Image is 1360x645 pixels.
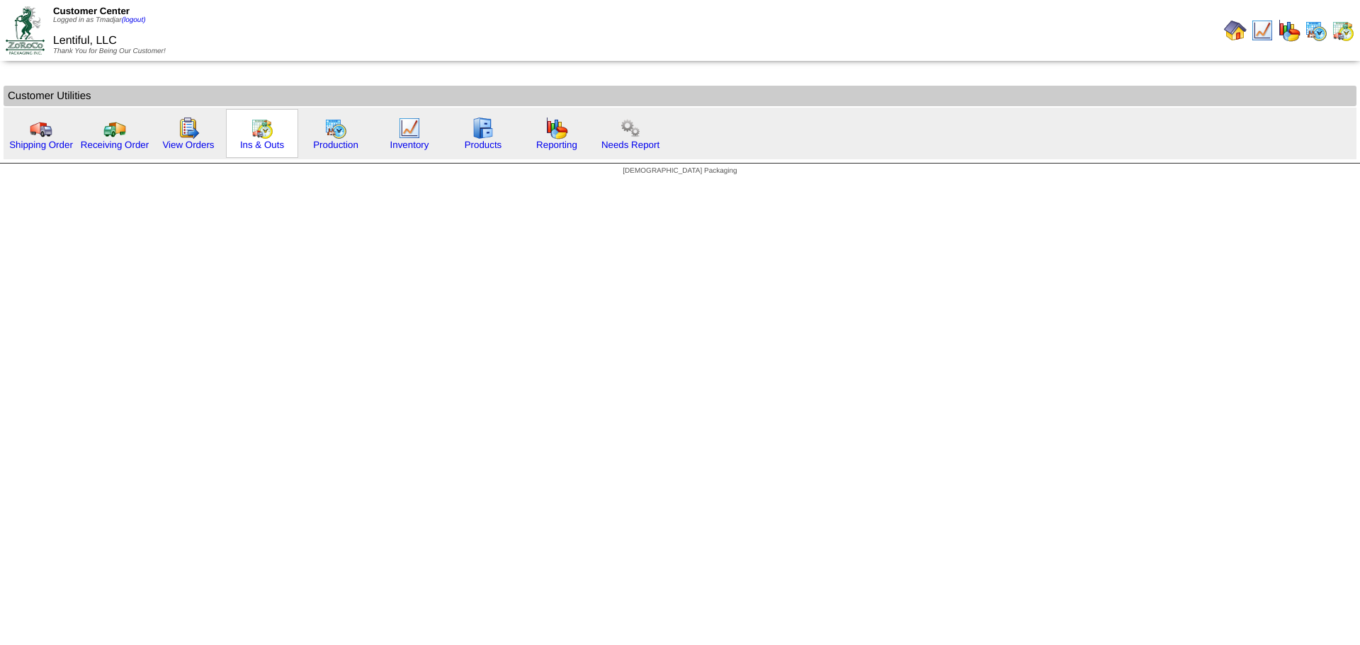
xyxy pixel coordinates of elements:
[619,117,642,139] img: workflow.png
[1278,19,1300,42] img: graph.gif
[545,117,568,139] img: graph.gif
[1224,19,1247,42] img: home.gif
[162,139,214,150] a: View Orders
[177,117,200,139] img: workorder.gif
[324,117,347,139] img: calendarprod.gif
[122,16,146,24] a: (logout)
[1332,19,1354,42] img: calendarinout.gif
[1251,19,1274,42] img: line_graph.gif
[536,139,577,150] a: Reporting
[30,117,52,139] img: truck.gif
[601,139,659,150] a: Needs Report
[390,139,429,150] a: Inventory
[398,117,421,139] img: line_graph.gif
[103,117,126,139] img: truck2.gif
[472,117,494,139] img: cabinet.gif
[623,167,737,175] span: [DEMOGRAPHIC_DATA] Packaging
[313,139,358,150] a: Production
[9,139,73,150] a: Shipping Order
[53,6,130,16] span: Customer Center
[1305,19,1327,42] img: calendarprod.gif
[465,139,502,150] a: Products
[81,139,149,150] a: Receiving Order
[53,47,166,55] span: Thank You for Being Our Customer!
[251,117,273,139] img: calendarinout.gif
[53,35,117,47] span: Lentiful, LLC
[4,86,1356,106] td: Customer Utilities
[53,16,146,24] span: Logged in as Tmadjar
[6,6,45,54] img: ZoRoCo_Logo(Green%26Foil)%20jpg.webp
[240,139,284,150] a: Ins & Outs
